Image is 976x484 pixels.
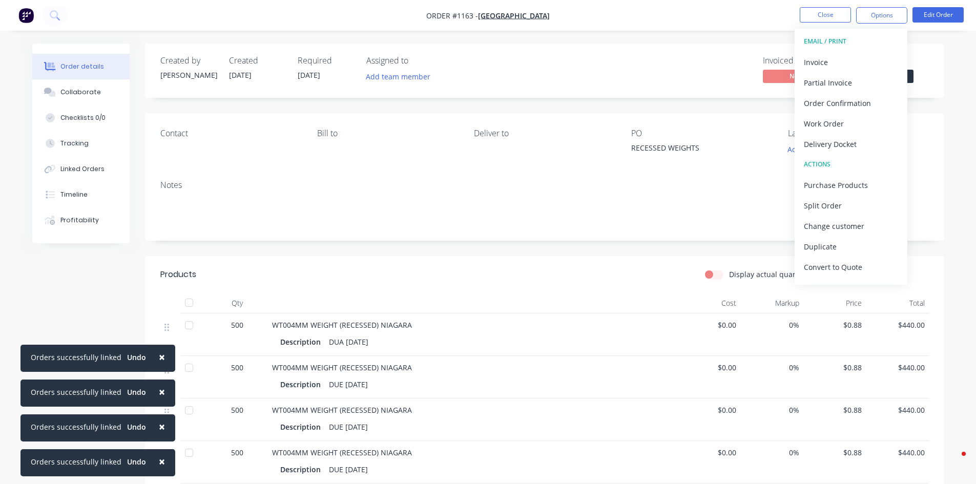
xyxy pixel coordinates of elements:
div: DUE [DATE] [325,462,372,477]
div: EMAIL / PRINT [804,35,898,48]
div: Qty [206,293,268,313]
span: $440.00 [870,320,925,330]
div: Orders successfully linked [31,456,121,467]
button: Invoice [795,52,907,72]
button: Duplicate [795,236,907,257]
div: Convert to Quote [804,260,898,275]
div: Deliver to [474,129,614,138]
button: Add labels [782,142,829,156]
button: Partial Invoice [795,72,907,93]
div: [PERSON_NAME] [160,70,217,80]
button: Close [149,345,175,369]
span: 0% [744,405,799,415]
label: Display actual quantities [729,269,814,280]
div: PO [631,129,772,138]
button: Undo [121,385,152,400]
span: No [763,70,824,82]
span: 500 [231,405,243,415]
span: 500 [231,362,243,373]
button: Undo [121,419,152,435]
button: ACTIONS [795,154,907,175]
div: Labels [788,129,928,138]
div: Description [280,462,325,477]
div: DUE [DATE] [325,419,372,434]
div: Delivery Docket [804,137,898,152]
span: $440.00 [870,405,925,415]
button: Purchase Products [795,175,907,195]
div: Created [229,56,285,66]
span: $0.88 [807,320,862,330]
button: Timeline [32,182,130,207]
button: Close [149,380,175,404]
button: Order Confirmation [795,93,907,113]
button: Work Order [795,113,907,134]
div: Contact [160,129,301,138]
span: $0.88 [807,405,862,415]
span: [DATE] [229,70,252,80]
button: Edit Order [912,7,964,23]
span: $0.88 [807,362,862,373]
button: Close [800,7,851,23]
span: × [159,419,165,434]
button: EMAIL / PRINT [795,31,907,52]
div: Purchase Products [804,178,898,193]
button: Close [149,414,175,439]
button: Close [149,449,175,474]
div: RECESSED WEIGHTS [631,142,759,157]
div: Archive [804,280,898,295]
span: × [159,385,165,399]
div: Products [160,268,196,281]
button: Archive [795,277,907,298]
iframe: Intercom live chat [941,449,966,474]
button: Order details [32,54,130,79]
div: Orders successfully linked [31,387,121,397]
div: ACTIONS [804,158,898,171]
div: Collaborate [60,88,101,97]
div: Work Order [804,116,898,131]
div: Orders successfully linked [31,422,121,432]
div: Notes [160,180,929,190]
img: Factory [18,8,34,23]
span: WT004MM WEIGHT (RECESSED) NIAGARA [272,363,412,372]
div: Description [280,419,325,434]
span: 0% [744,447,799,458]
div: Order details [60,62,104,71]
button: Linked Orders [32,156,130,182]
div: Description [280,334,325,349]
div: Tracking [60,139,89,148]
span: 500 [231,320,243,330]
button: Convert to Quote [795,257,907,277]
div: DUE [DATE] [325,377,372,392]
button: Split Order [795,195,907,216]
span: Order #1163 - [426,11,478,20]
div: Duplicate [804,239,898,254]
button: Checklists 0/0 [32,105,130,131]
span: × [159,350,165,364]
span: WT004MM WEIGHT (RECESSED) NIAGARA [272,448,412,457]
button: Profitability [32,207,130,233]
button: Collaborate [32,79,130,105]
div: Linked Orders [60,164,105,174]
span: 500 [231,447,243,458]
button: Add team member [360,70,435,83]
div: Change customer [804,219,898,234]
div: Order Confirmation [804,96,898,111]
button: Change customer [795,216,907,236]
div: Required [298,56,354,66]
div: Total [866,293,929,313]
span: [GEOGRAPHIC_DATA] [478,11,550,20]
span: $0.88 [807,447,862,458]
div: Timeline [60,190,88,199]
div: Bill to [317,129,458,138]
div: Split Order [804,198,898,213]
div: Price [803,293,866,313]
span: 0% [744,362,799,373]
span: $0.00 [682,447,737,458]
button: Options [856,7,907,24]
div: Description [280,377,325,392]
div: Orders successfully linked [31,352,121,363]
div: Invoiced [763,56,840,66]
div: Partial Invoice [804,75,898,90]
span: $0.00 [682,320,737,330]
div: Assigned to [366,56,469,66]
